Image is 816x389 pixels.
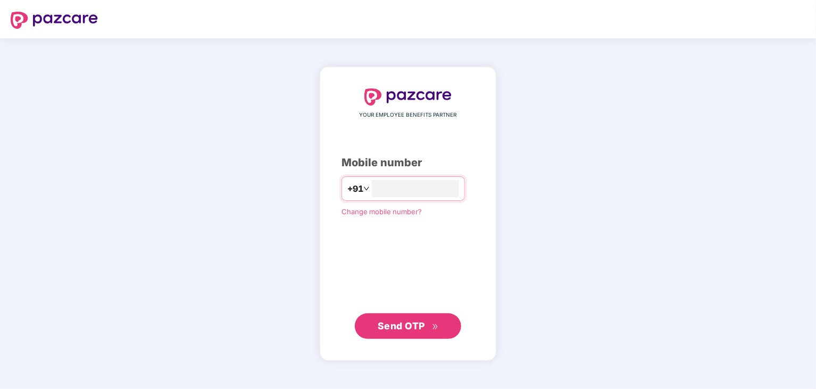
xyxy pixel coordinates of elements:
[360,111,457,119] span: YOUR EMPLOYEE BENEFITS PARTNER
[432,323,439,330] span: double-right
[355,313,461,339] button: Send OTPdouble-right
[363,185,370,192] span: down
[378,320,425,331] span: Send OTP
[342,155,474,171] div: Mobile number
[11,12,98,29] img: logo
[364,88,452,106] img: logo
[347,182,363,196] span: +91
[342,207,422,216] a: Change mobile number?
